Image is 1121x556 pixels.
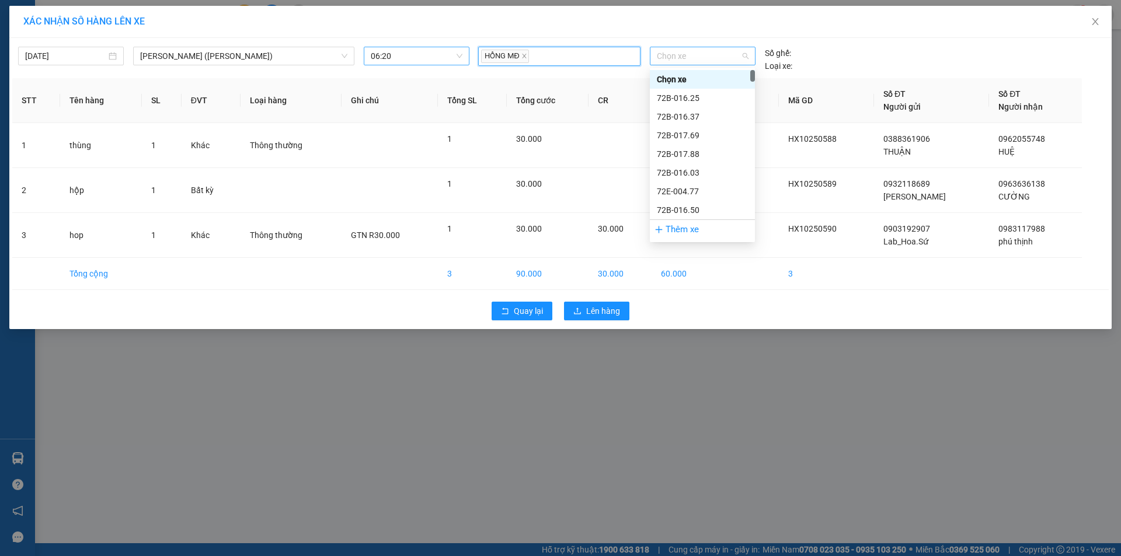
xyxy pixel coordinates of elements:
[501,307,509,316] span: rollback
[779,78,874,123] th: Mã GD
[438,258,507,290] td: 3
[657,129,748,142] div: 72B-017.69
[779,258,874,290] td: 3
[371,47,462,65] span: 06:20
[650,89,755,107] div: 72B-016.25
[140,47,347,65] span: Hàng Xanh - Vũng Tàu (Hàng Hoá)
[447,224,452,233] span: 1
[650,219,755,240] div: Thêm xe
[341,53,348,60] span: down
[182,168,241,213] td: Bất kỳ
[788,179,837,188] span: HX10250589
[564,302,629,320] button: uploadLên hàng
[447,134,452,144] span: 1
[438,78,507,123] th: Tổng SL
[241,213,342,258] td: Thông thường
[998,224,1045,233] span: 0983117988
[657,110,748,123] div: 72B-016.37
[12,213,60,258] td: 3
[883,134,930,144] span: 0388361906
[657,92,748,104] div: 72B-016.25
[657,204,748,216] div: 72B-016.50
[883,102,921,111] span: Người gửi
[521,53,527,59] span: close
[12,123,60,168] td: 1
[765,60,792,72] span: Loại xe:
[650,182,755,201] div: 72E-004.77
[652,258,715,290] td: 60.000
[81,50,155,62] li: VP Nhơn Trạch
[6,50,81,62] li: VP Hàng Xanh
[481,50,528,63] span: HỒNG MĐ
[650,145,755,163] div: 72B-017.88
[657,73,748,86] div: Chọn xe
[883,147,911,156] span: THUẬN
[650,107,755,126] div: 72B-016.37
[151,141,156,150] span: 1
[657,148,748,160] div: 72B-017.88
[998,134,1045,144] span: 0962055748
[788,224,837,233] span: HX10250590
[788,134,837,144] span: HX10250588
[182,78,241,123] th: ĐVT
[12,168,60,213] td: 2
[507,258,589,290] td: 90.000
[23,16,145,27] span: XÁC NHẬN SỐ HÀNG LÊN XE
[60,78,141,123] th: Tên hàng
[241,123,342,168] td: Thông thường
[883,89,906,99] span: Số ĐT
[151,186,156,195] span: 1
[151,230,156,240] span: 1
[507,78,589,123] th: Tổng cước
[598,224,624,233] span: 30.000
[6,64,78,99] b: 450H, [GEOGRAPHIC_DATA], P21
[1091,17,1100,26] span: close
[447,179,452,188] span: 1
[998,89,1021,99] span: Số ĐT
[241,78,342,123] th: Loại hàng
[657,185,748,198] div: 72E-004.77
[657,166,748,179] div: 72B-016.03
[6,65,14,73] span: environment
[492,302,552,320] button: rollbackQuay lại
[765,47,791,60] span: Số ghế:
[650,201,755,219] div: 72B-016.50
[650,163,755,182] div: 72B-016.03
[60,123,141,168] td: thùng
[514,305,543,317] span: Quay lại
[883,224,930,233] span: 0903192907
[516,134,542,144] span: 30.000
[589,258,652,290] td: 30.000
[25,50,106,62] input: 14/10/2025
[998,179,1045,188] span: 0963636138
[998,192,1030,201] span: CƯỜNG
[182,123,241,168] td: Khác
[351,230,400,240] span: GTN R30.000
[998,102,1043,111] span: Người nhận
[342,78,438,123] th: Ghi chú
[650,70,755,89] div: Chọn xe
[60,258,141,290] td: Tổng cộng
[998,147,1015,156] span: HUỆ
[883,237,928,246] span: Lab_Hoa.Sứ
[650,126,755,145] div: 72B-017.69
[1079,6,1112,39] button: Close
[6,6,47,47] img: logo.jpg
[586,305,620,317] span: Lên hàng
[655,225,663,234] span: plus
[883,179,930,188] span: 0932118689
[182,213,241,258] td: Khác
[142,78,182,123] th: SL
[883,192,946,201] span: [PERSON_NAME]
[516,224,542,233] span: 30.000
[60,213,141,258] td: hop
[589,78,652,123] th: CR
[998,237,1033,246] span: phú thịnh
[12,78,60,123] th: STT
[60,168,141,213] td: hộp
[657,47,748,65] span: Chọn xe
[573,307,582,316] span: upload
[6,6,169,28] li: Hoa Mai
[516,179,542,188] span: 30.000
